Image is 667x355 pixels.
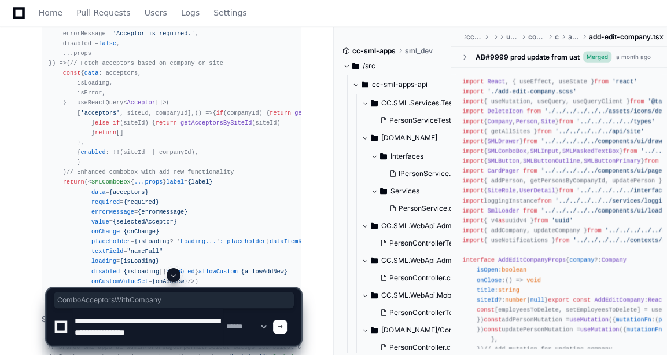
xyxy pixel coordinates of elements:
[498,217,505,224] span: as
[294,109,384,116] span: getContractorsByCompanyId
[381,133,437,142] span: [DOMAIN_NAME]
[343,57,443,75] button: /src
[487,78,505,85] span: React
[123,228,159,235] span: {onChange}
[80,149,105,156] span: enabled
[371,96,378,110] svg: Directory
[362,217,461,235] button: CC.SML.WebApi.Admin.Tests/Controllers
[555,237,570,244] span: from
[389,116,464,125] span: PersonServiceTests.cs
[462,187,484,194] span: import
[91,238,131,245] span: placeholder
[462,98,484,105] span: import
[537,197,552,204] span: from
[371,219,378,233] svg: Directory
[49,178,348,284] span: < { } = = = = = = = ? ' ' } = = = = || } = = />
[371,147,465,166] button: Interfaces
[462,138,484,145] span: import
[227,238,266,245] span: placeholder
[587,227,602,234] span: from
[84,69,99,76] span: data
[569,257,594,263] span: company
[134,178,163,185] span: ...props
[534,217,548,224] span: from
[362,78,368,92] svg: Directory
[181,9,200,16] span: Logs
[270,109,291,116] span: return
[577,118,655,125] span: '../../../../../types'
[63,69,81,76] span: const
[523,138,537,145] span: from
[623,148,637,155] span: from
[91,199,120,206] span: required
[362,94,461,112] button: CC.SML.Services.Tests/Services
[95,119,109,126] span: else
[113,30,195,37] span: 'Acceptor is required.'
[220,238,223,245] span: :
[487,187,515,194] span: SiteRole
[462,167,484,174] span: import
[80,109,120,116] span: 'acceptors'
[63,178,84,185] span: return
[127,99,156,106] span: Acceptor
[145,9,167,16] span: Users
[270,238,309,245] span: dataItemKey
[91,208,134,215] span: errorMessage
[91,178,131,185] span: SMLComboBox
[528,32,546,42] span: contractor-management
[381,98,461,108] span: CC.SML.Services.Tests/Services
[363,61,375,71] span: /src
[187,178,212,185] span: {label}
[462,227,484,234] span: import
[551,217,573,224] span: 'uuid'
[523,207,537,214] span: from
[120,258,159,265] span: {isLoading}
[381,221,461,230] span: CC.SML.WebApi.Admin.Tests/Controllers
[612,78,637,85] span: 'react'
[523,158,580,164] span: SMLButtonOutline
[462,158,484,164] span: import
[559,118,573,125] span: from
[180,238,216,245] span: Loading...
[375,112,463,129] button: PersonServiceTests.cs
[523,167,537,174] span: from
[91,258,116,265] span: loading
[91,248,123,255] span: textField
[487,148,526,155] span: SMLComboBox
[616,53,651,61] div: a month ago
[362,129,461,147] button: [DOMAIN_NAME]
[113,218,177,225] span: {selectedAcceptor}
[462,88,484,95] span: import
[371,182,465,200] button: Services
[39,9,62,16] span: Home
[462,197,484,204] span: import
[498,257,566,263] span: AddEditCompanyProps
[526,108,541,115] span: from
[399,204,456,213] span: PersonService.cs
[462,237,484,244] span: import
[127,248,163,255] span: "nameFull"
[352,75,452,94] button: cc-sml-apps-api
[559,187,573,194] span: from
[462,128,484,135] span: import
[134,238,170,245] span: {isLoading
[462,78,484,85] span: import
[477,266,498,273] span: isOpen
[98,40,116,47] span: false
[95,129,116,136] span: return
[91,218,109,225] span: value
[537,128,552,135] span: from
[487,138,519,145] span: SMLDrawer
[399,169,458,178] span: IPersonService.cs
[381,256,461,265] span: CC.SML.WebApi.Admin/Controllers
[156,119,177,126] span: return
[371,131,378,145] svg: Directory
[555,128,644,135] span: '../../../../../api/site'
[375,235,463,251] button: PersonControllerTests.cs
[213,9,246,16] span: Settings
[462,257,494,263] span: interface
[166,178,184,185] span: label
[506,32,518,42] span: user-administration
[530,148,558,155] span: SMLInput
[541,118,555,125] span: Site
